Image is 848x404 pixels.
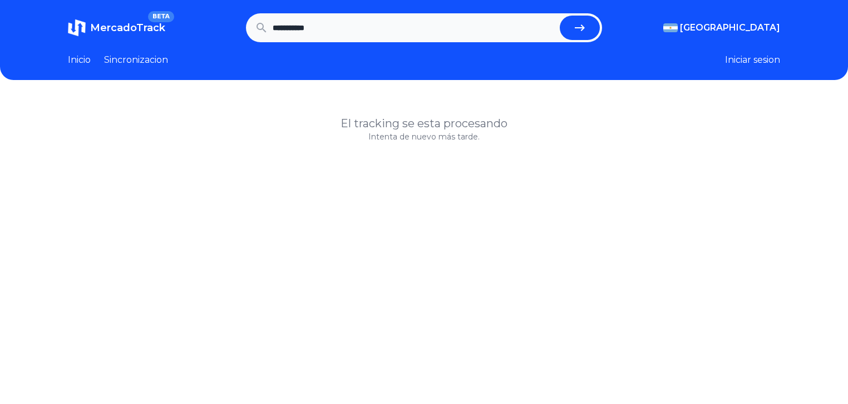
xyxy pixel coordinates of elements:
p: Intenta de nuevo más tarde. [68,131,780,142]
button: [GEOGRAPHIC_DATA] [663,21,780,34]
img: MercadoTrack [68,19,86,37]
span: BETA [148,11,174,22]
span: [GEOGRAPHIC_DATA] [680,21,780,34]
img: Argentina [663,23,678,32]
span: MercadoTrack [90,22,165,34]
a: Inicio [68,53,91,67]
a: MercadoTrackBETA [68,19,165,37]
a: Sincronizacion [104,53,168,67]
h1: El tracking se esta procesando [68,116,780,131]
button: Iniciar sesion [725,53,780,67]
